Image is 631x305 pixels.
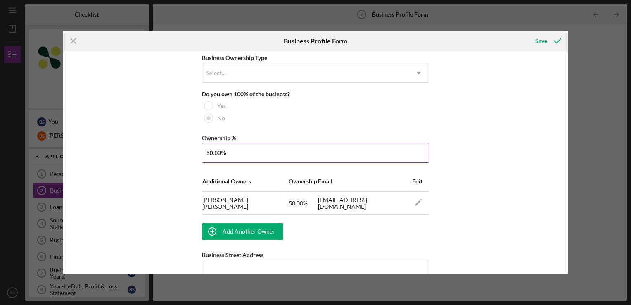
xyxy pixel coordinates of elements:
[223,223,275,240] div: Add Another Owner
[288,171,318,192] td: Ownership
[318,171,408,192] td: Email
[217,102,226,109] label: Yes
[284,37,347,45] h6: Business Profile Form
[202,134,236,141] label: Ownership %
[202,223,283,240] button: Add Another Owner
[527,33,568,49] button: Save
[202,171,288,192] td: Additional Owners
[535,33,547,49] div: Save
[318,192,408,215] td: [EMAIL_ADDRESS][DOMAIN_NAME]
[202,91,429,98] div: Do you own 100% of the business?
[217,115,225,122] label: No
[206,70,225,76] div: Select...
[412,178,422,185] span: Edit
[202,251,263,258] label: Business Street Address
[202,192,288,215] td: [PERSON_NAME] [PERSON_NAME]
[288,192,318,215] td: 50.00%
